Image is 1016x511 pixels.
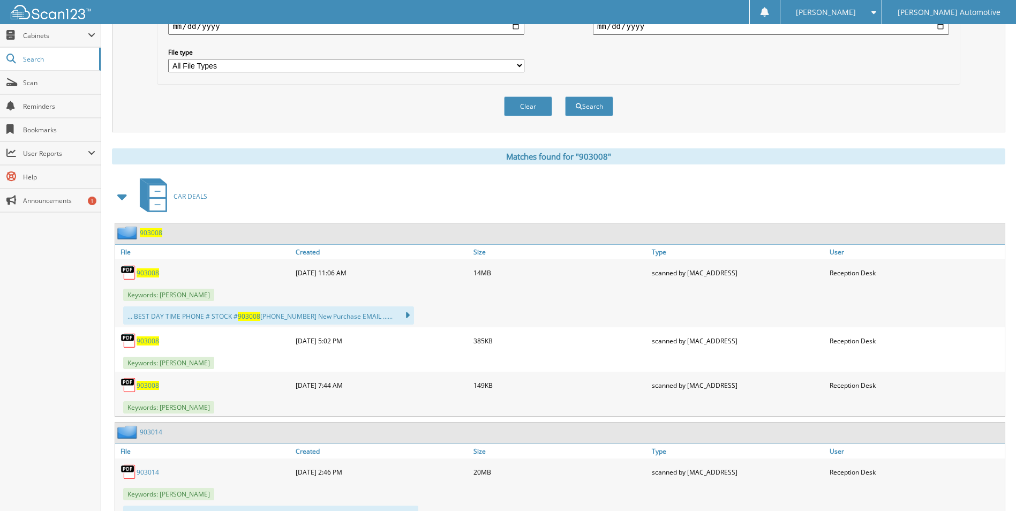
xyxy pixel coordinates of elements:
a: Created [293,245,471,259]
div: [DATE] 2:46 PM [293,461,471,483]
a: Type [649,245,827,259]
img: PDF.png [121,333,137,349]
img: folder2.png [117,226,140,239]
img: folder2.png [117,425,140,439]
img: PDF.png [121,464,137,480]
span: Scan [23,78,95,87]
a: Created [293,444,471,459]
div: [DATE] 11:06 AM [293,262,471,283]
a: 903014 [137,468,159,477]
span: [PERSON_NAME] [796,9,856,16]
div: 20MB [471,461,649,483]
div: ... BEST DAY TIME PHONE # STOCK # [PHONE_NUMBER] New Purchase EMAIL ...... [123,306,414,325]
a: File [115,444,293,459]
div: scanned by [MAC_ADDRESS] [649,374,827,396]
a: 903014 [140,427,162,437]
img: scan123-logo-white.svg [11,5,91,19]
span: Announcements [23,196,95,205]
span: Reminders [23,102,95,111]
a: User [827,245,1005,259]
a: 903008 [137,381,159,390]
span: Cabinets [23,31,88,40]
a: 903008 [140,228,162,237]
div: Reception Desk [827,330,1005,351]
span: User Reports [23,149,88,158]
img: PDF.png [121,377,137,393]
input: start [168,18,524,35]
div: Reception Desk [827,461,1005,483]
div: Matches found for "903008" [112,148,1005,164]
div: 1 [88,197,96,205]
div: 149KB [471,374,649,396]
span: Search [23,55,94,64]
button: Clear [504,96,552,116]
span: Keywords: [PERSON_NAME] [123,401,214,414]
span: Bookmarks [23,125,95,134]
button: Search [565,96,613,116]
div: 385KB [471,330,649,351]
a: 903008 [137,336,159,345]
span: 903008 [238,312,260,321]
span: Keywords: [PERSON_NAME] [123,289,214,301]
span: Keywords: [PERSON_NAME] [123,357,214,369]
div: scanned by [MAC_ADDRESS] [649,461,827,483]
div: Reception Desk [827,374,1005,396]
div: [DATE] 5:02 PM [293,330,471,351]
div: [DATE] 7:44 AM [293,374,471,396]
a: File [115,245,293,259]
span: Help [23,172,95,182]
a: Type [649,444,827,459]
a: Size [471,245,649,259]
span: [PERSON_NAME] Automotive [898,9,1000,16]
input: end [593,18,949,35]
a: CAR DEALS [133,175,207,217]
iframe: Chat Widget [962,460,1016,511]
a: User [827,444,1005,459]
label: File type [168,48,524,57]
img: PDF.png [121,265,137,281]
span: CAR DEALS [174,192,207,201]
div: scanned by [MAC_ADDRESS] [649,262,827,283]
div: 14MB [471,262,649,283]
span: Keywords: [PERSON_NAME] [123,488,214,500]
a: Size [471,444,649,459]
a: 903008 [137,268,159,277]
div: Reception Desk [827,262,1005,283]
div: scanned by [MAC_ADDRESS] [649,330,827,351]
